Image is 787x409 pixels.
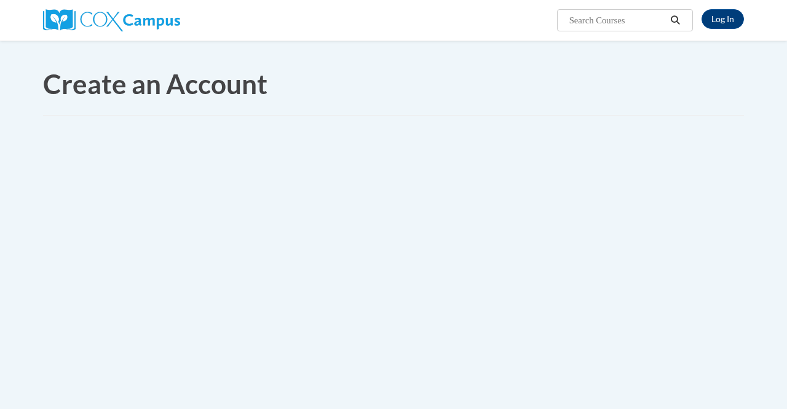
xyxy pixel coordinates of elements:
input: Search Courses [568,13,666,28]
a: Log In [702,9,744,29]
span: Create an Account [43,68,267,100]
i:  [670,16,681,25]
a: Cox Campus [43,14,180,25]
button: Search [666,13,685,28]
img: Cox Campus [43,9,180,31]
